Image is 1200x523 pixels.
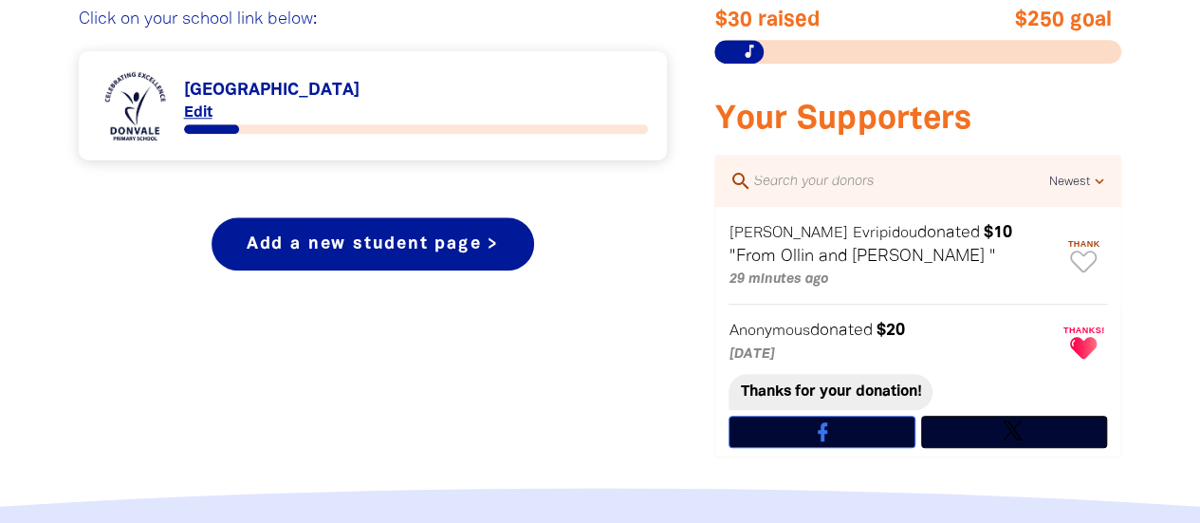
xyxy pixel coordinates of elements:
p: 29 minutes ago [729,269,1056,291]
em: Evripidou [852,227,916,240]
a: Add a new student page > [212,217,534,271]
div: Thanks for your donation! [729,374,932,410]
div: Paginated content [715,207,1120,457]
input: Search your donors [751,169,1048,194]
em: Anonymous [729,325,809,338]
em: $10 [983,225,1011,240]
em: $20 [876,323,904,338]
div: Paginated content [98,70,649,141]
span: donated [809,323,872,338]
button: Thank [1060,232,1107,280]
span: donated [916,225,979,240]
em: [PERSON_NAME] [729,227,847,240]
i: music_note [741,43,758,60]
p: [DATE] [729,344,1056,366]
span: Your Supporters [714,105,971,135]
i: search [729,170,751,193]
p: "From Ollin and [PERSON_NAME] " [729,246,1056,269]
span: Thank [1060,239,1107,249]
span: $30 raised [714,9,918,31]
p: Click on your school link below: [79,9,668,31]
span: $250 goal [908,9,1112,31]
